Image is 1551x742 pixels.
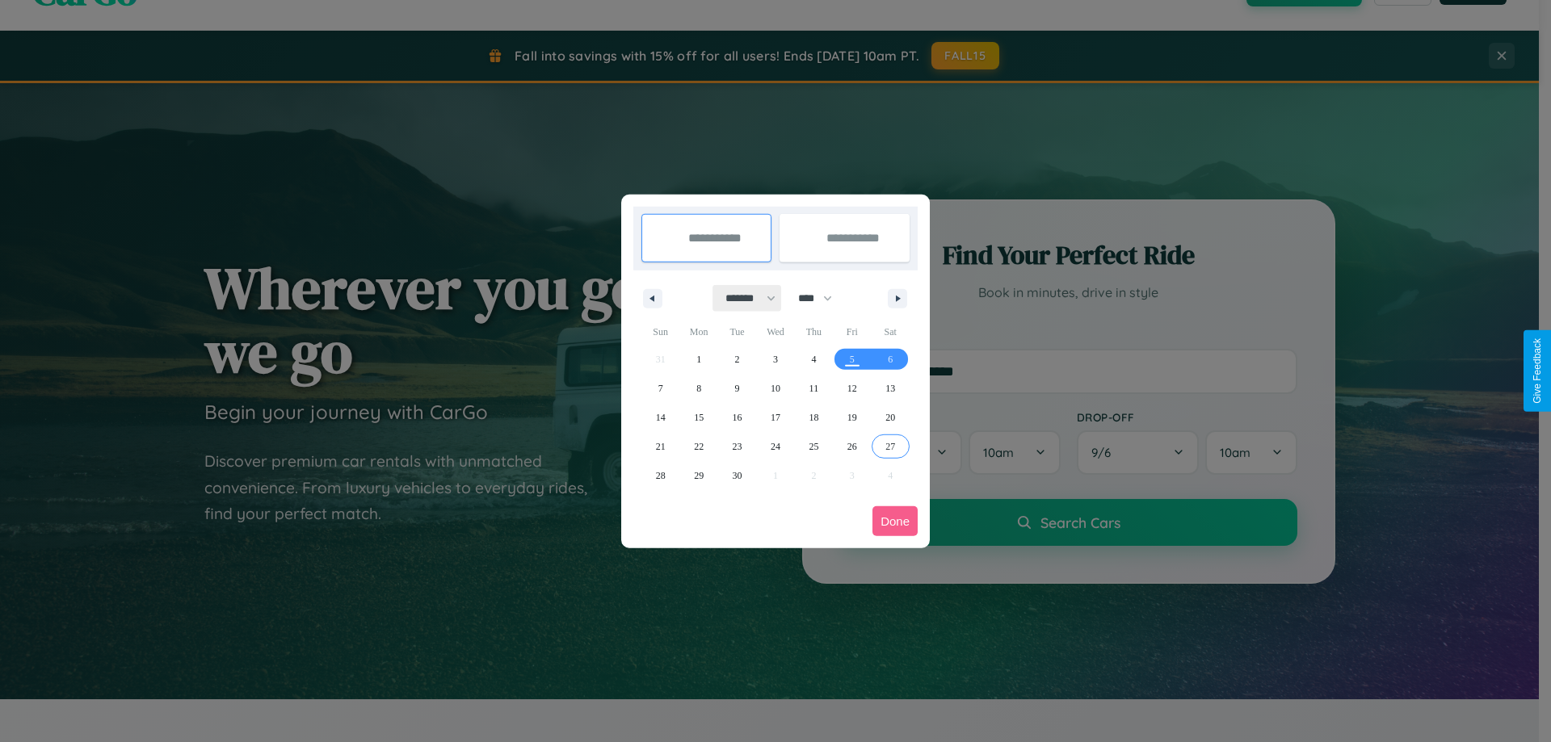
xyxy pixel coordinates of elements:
span: Mon [679,319,717,345]
button: 4 [795,345,833,374]
span: 24 [771,432,780,461]
button: 27 [872,432,910,461]
span: 6 [888,345,893,374]
span: 30 [733,461,742,490]
button: 8 [679,374,717,403]
div: Give Feedback [1532,338,1543,404]
button: 13 [872,374,910,403]
span: 13 [885,374,895,403]
span: 1 [696,345,701,374]
button: 30 [718,461,756,490]
button: 19 [833,403,871,432]
span: 20 [885,403,895,432]
span: 26 [847,432,857,461]
button: 22 [679,432,717,461]
button: 10 [756,374,794,403]
span: 2 [735,345,740,374]
button: 2 [718,345,756,374]
button: 28 [641,461,679,490]
button: 24 [756,432,794,461]
span: Sun [641,319,679,345]
span: 25 [809,432,818,461]
button: 17 [756,403,794,432]
button: 20 [872,403,910,432]
button: 12 [833,374,871,403]
button: Done [872,506,918,536]
span: 19 [847,403,857,432]
span: 29 [694,461,704,490]
span: 12 [847,374,857,403]
span: 14 [656,403,666,432]
span: 8 [696,374,701,403]
span: 22 [694,432,704,461]
span: 17 [771,403,780,432]
span: 16 [733,403,742,432]
button: 16 [718,403,756,432]
span: 21 [656,432,666,461]
span: Tue [718,319,756,345]
span: 23 [733,432,742,461]
button: 11 [795,374,833,403]
button: 9 [718,374,756,403]
span: 5 [850,345,855,374]
button: 26 [833,432,871,461]
button: 6 [872,345,910,374]
button: 25 [795,432,833,461]
button: 3 [756,345,794,374]
span: 3 [773,345,778,374]
span: 15 [694,403,704,432]
button: 7 [641,374,679,403]
button: 1 [679,345,717,374]
button: 23 [718,432,756,461]
span: Wed [756,319,794,345]
button: 18 [795,403,833,432]
span: 7 [658,374,663,403]
span: Sat [872,319,910,345]
button: 15 [679,403,717,432]
span: 27 [885,432,895,461]
button: 29 [679,461,717,490]
span: 18 [809,403,818,432]
span: 10 [771,374,780,403]
span: 9 [735,374,740,403]
button: 21 [641,432,679,461]
span: Thu [795,319,833,345]
button: 5 [833,345,871,374]
span: 28 [656,461,666,490]
span: 11 [809,374,819,403]
span: Fri [833,319,871,345]
span: 4 [811,345,816,374]
button: 14 [641,403,679,432]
